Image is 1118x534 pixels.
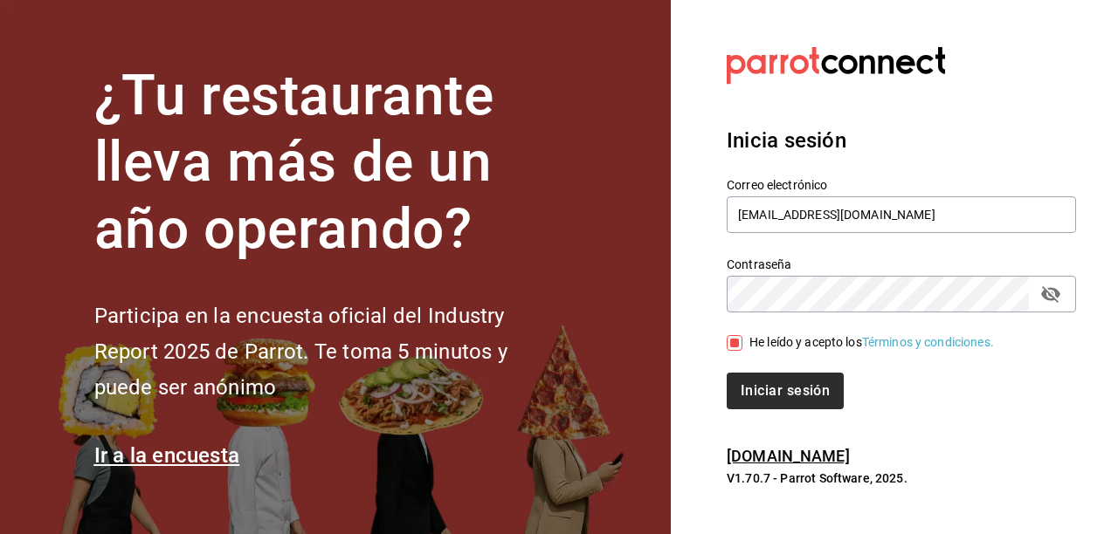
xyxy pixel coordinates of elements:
[727,447,850,465] a: [DOMAIN_NAME]
[727,257,1076,270] label: Contraseña
[749,333,994,352] div: He leído y acepto los
[1036,279,1066,309] button: passwordField
[727,125,1076,156] h3: Inicia sesión
[862,335,994,349] a: Términos y condiciones.
[727,196,1076,233] input: Ingresa tu correo electrónico
[94,443,240,468] a: Ir a la encuesta
[94,298,566,405] h2: Participa en la encuesta oficial del Industry Report 2025 de Parrot. Te toma 5 minutos y puede se...
[727,178,1076,190] label: Correo electrónico
[94,63,566,264] h1: ¿Tu restaurante lleva más de un año operando?
[727,373,844,409] button: Iniciar sesión
[727,469,1076,487] p: V1.70.7 - Parrot Software, 2025.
